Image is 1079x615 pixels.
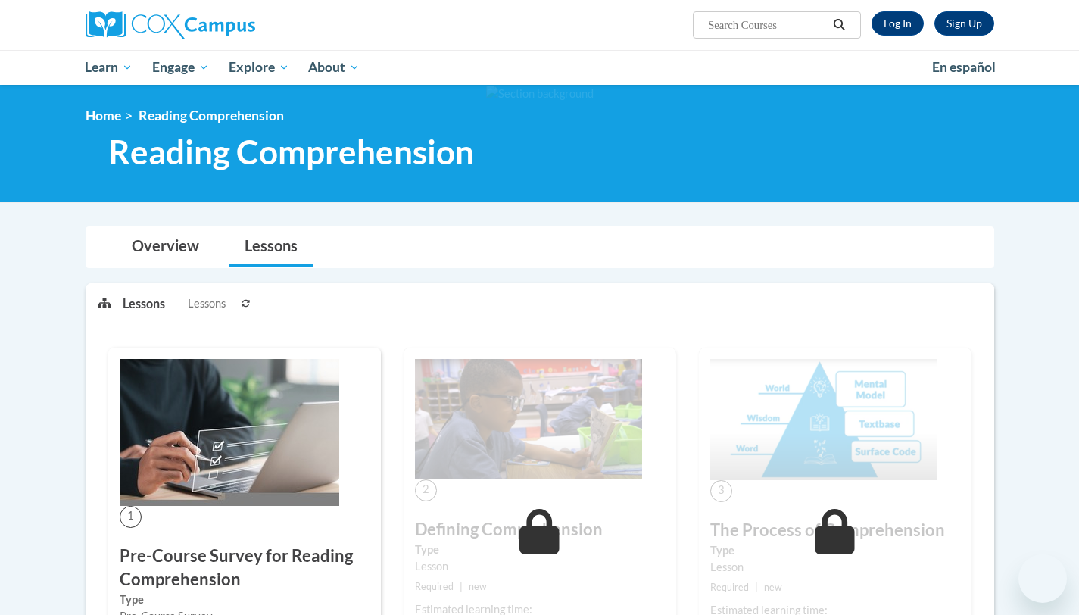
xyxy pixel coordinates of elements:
a: En español [922,52,1006,83]
span: En español [932,59,996,75]
div: Main menu [63,50,1017,85]
a: About [298,50,370,85]
button: Search [828,16,850,34]
img: Course Image [415,359,642,479]
span: About [308,58,360,76]
span: Engage [152,58,209,76]
a: Cox Campus [86,11,373,39]
a: Register [934,11,994,36]
span: new [469,581,487,592]
span: 2 [415,479,437,501]
a: Learn [76,50,143,85]
span: 3 [710,480,732,502]
img: Course Image [710,359,937,480]
img: Section background [486,86,594,102]
input: Search Courses [706,16,828,34]
p: Lessons [123,295,165,312]
span: Reading Comprehension [139,108,284,123]
span: Required [710,582,749,593]
span: Reading Comprehension [108,132,474,172]
div: Lesson [710,559,960,576]
span: new [764,582,782,593]
img: Course Image [120,359,339,506]
span: Explore [229,58,289,76]
span: Required [415,581,454,592]
span: 1 [120,506,142,528]
span: Lessons [188,295,226,312]
h3: Defining Comprehension [415,518,665,542]
a: Explore [219,50,299,85]
a: Engage [142,50,219,85]
a: Home [86,108,121,123]
h3: Pre-Course Survey for Reading Comprehension [120,545,370,592]
a: Log In [872,11,924,36]
label: Type [120,592,370,608]
img: Cox Campus [86,11,255,39]
span: | [460,581,463,592]
a: Lessons [229,227,313,267]
span: | [755,582,758,593]
div: Lesson [415,558,665,575]
a: Overview [117,227,214,267]
span: Learn [85,58,133,76]
label: Type [415,542,665,558]
label: Type [710,542,960,559]
iframe: Button to launch messaging window [1018,554,1067,603]
h3: The Process of Comprehension [710,519,960,542]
